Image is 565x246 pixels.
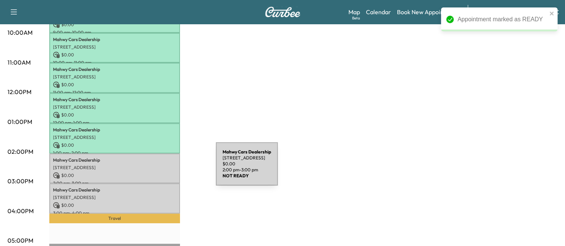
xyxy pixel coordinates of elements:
p: Mahwy Cars Dealership [53,187,176,193]
div: Beta [352,15,360,21]
p: 02:00PM [7,147,33,156]
p: Travel [49,214,180,223]
p: 12:00PM [7,87,31,96]
p: 03:00PM [7,177,33,186]
a: MapBeta [348,7,360,16]
p: 11:00 am - 12:00 pm [53,90,176,96]
a: Book New Appointment [397,7,460,16]
p: 12:00 pm - 1:00 pm [53,120,176,126]
img: Curbee Logo [265,7,301,17]
p: [STREET_ADDRESS] [53,165,176,171]
p: Mahwy Cars Dealership [53,97,176,103]
div: Appointment marked as READY [457,15,547,24]
p: $ 0.00 [53,21,176,28]
p: Mahwy Cars Dealership [53,127,176,133]
p: $ 0.00 [53,172,176,179]
p: 01:00PM [7,117,32,126]
p: Mahwy Cars Dealership [53,37,176,43]
p: 04:00PM [7,206,34,215]
p: [STREET_ADDRESS] [53,194,176,200]
p: $ 0.00 [53,202,176,209]
p: 11:00AM [7,58,31,67]
a: Calendar [366,7,391,16]
p: [STREET_ADDRESS] [53,44,176,50]
p: 9:00 am - 10:00 am [53,29,176,35]
p: 10:00 am - 11:00 am [53,60,176,66]
p: 10:00AM [7,28,32,37]
p: [STREET_ADDRESS] [53,104,176,110]
p: 3:00 pm - 4:00 pm [53,210,176,216]
p: [STREET_ADDRESS] [53,134,176,140]
p: $ 0.00 [53,52,176,58]
p: $ 0.00 [53,81,176,88]
button: close [549,10,555,16]
p: $ 0.00 [53,112,176,118]
p: 05:00PM [7,236,33,245]
p: 1:00 pm - 2:00 pm [53,150,176,156]
p: Mahwy Cars Dealership [53,66,176,72]
p: Mahwy Cars Dealership [53,157,176,163]
p: [STREET_ADDRESS] [53,74,176,80]
p: $ 0.00 [53,142,176,149]
p: 2:00 pm - 3:00 pm [53,180,176,186]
